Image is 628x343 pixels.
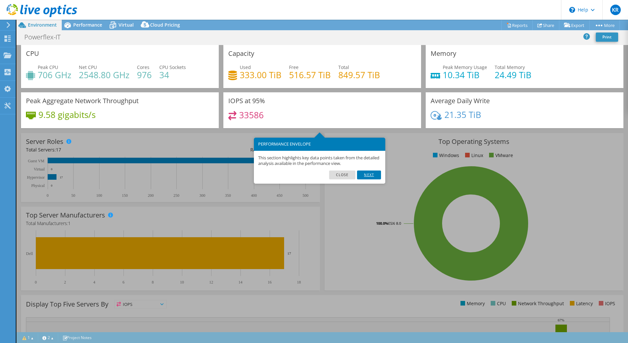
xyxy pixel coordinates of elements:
a: Reports [501,20,533,30]
span: Performance [73,22,102,28]
a: Project Notes [58,333,96,342]
a: More [589,20,620,30]
span: Virtual [119,22,134,28]
span: Environment [28,22,57,28]
p: This section highlights key data points taken from the detailed analysis available in the perform... [258,155,381,166]
a: Next [357,171,381,179]
a: 1 [18,333,38,342]
span: KR [610,5,621,15]
a: Share [532,20,559,30]
h1: Powerflex-IT [21,34,71,41]
span: Cloud Pricing [150,22,180,28]
h3: PERFORMANCE ENVELOPE [258,142,381,146]
a: Print [596,33,618,42]
svg: \n [569,7,575,13]
a: Export [559,20,590,30]
span: IOPS [115,300,166,308]
a: Close [329,171,356,179]
a: 2 [38,333,58,342]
